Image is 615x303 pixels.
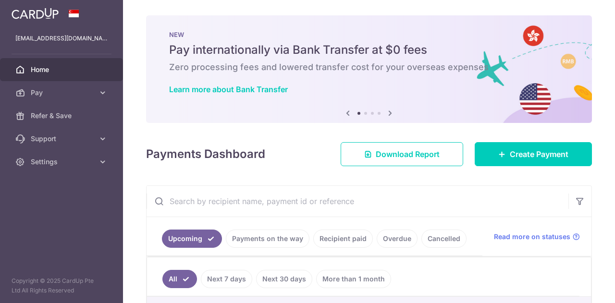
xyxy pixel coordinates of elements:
[226,230,309,248] a: Payments on the way
[31,65,94,74] span: Home
[421,230,467,248] a: Cancelled
[12,8,59,19] img: CardUp
[169,61,569,73] h6: Zero processing fees and lowered transfer cost for your overseas expenses
[147,186,568,217] input: Search by recipient name, payment id or reference
[169,31,569,38] p: NEW
[162,230,222,248] a: Upcoming
[31,134,94,144] span: Support
[313,230,373,248] a: Recipient paid
[316,270,391,288] a: More than 1 month
[146,15,592,123] img: Bank transfer banner
[256,270,312,288] a: Next 30 days
[475,142,592,166] a: Create Payment
[553,274,605,298] iframe: Opens a widget where you can find more information
[169,42,569,58] h5: Pay internationally via Bank Transfer at $0 fees
[377,230,418,248] a: Overdue
[146,145,265,163] h4: Payments Dashboard
[376,148,440,160] span: Download Report
[31,111,94,121] span: Refer & Save
[169,85,288,94] a: Learn more about Bank Transfer
[494,232,580,242] a: Read more on statuses
[15,34,108,43] p: [EMAIL_ADDRESS][DOMAIN_NAME]
[31,157,94,167] span: Settings
[341,142,463,166] a: Download Report
[31,88,94,97] span: Pay
[510,148,568,160] span: Create Payment
[201,270,252,288] a: Next 7 days
[162,270,197,288] a: All
[494,232,570,242] span: Read more on statuses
